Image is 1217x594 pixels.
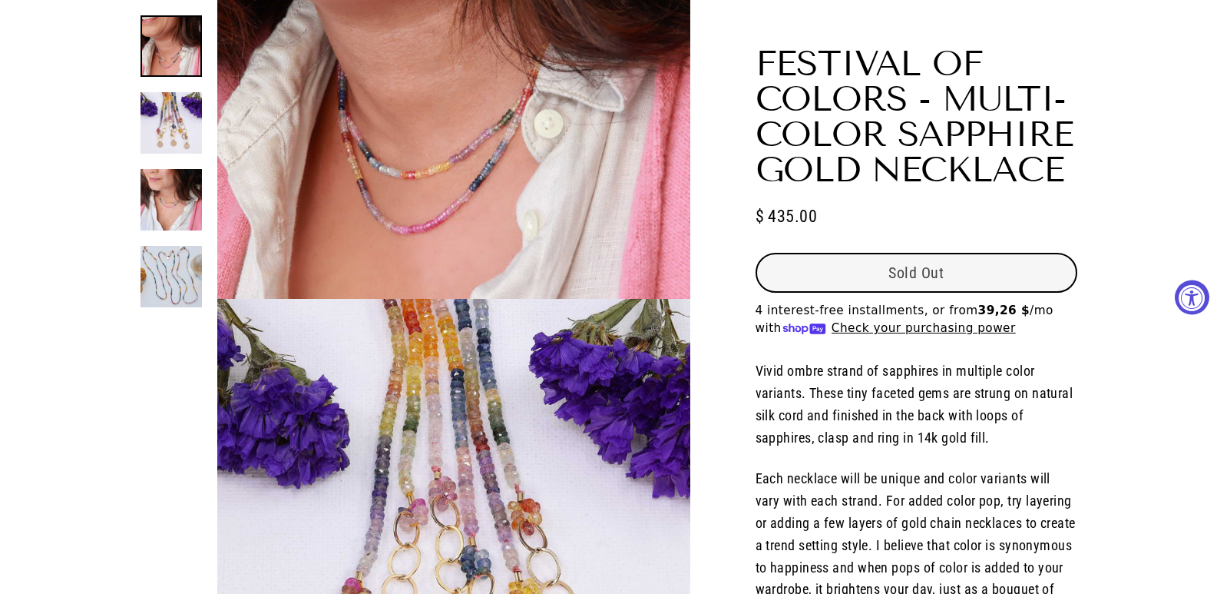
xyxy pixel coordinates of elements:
button: Accessibility Widget, click to open [1175,280,1209,314]
button: Sold Out [756,253,1077,293]
span: Vivid ombre strand of sapphires in multiple color variants. These tiny faceted gems are strung on... [756,363,1073,445]
img: Festival of Colors - Multi-Color Sapphire Gold Necklace detail image | Breathe Autumn Rain Artisa... [141,92,202,154]
img: Festival of Colors - Multi-Color Sapphire Gold Necklace alt image | Breathe Autumn Rain Artisan J... [141,246,202,307]
h1: Festival of Colors - Multi-Color Sapphire Gold Necklace [756,46,1077,187]
span: $ 435.00 [756,203,818,230]
span: Sold Out [888,264,944,282]
img: Festival of Colors - Multi-Color Sapphire Gold Necklace life style layering image | Breathe Autum... [141,169,202,231]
